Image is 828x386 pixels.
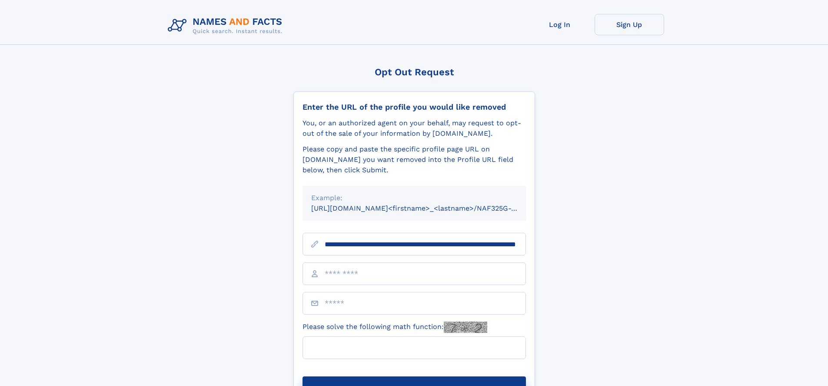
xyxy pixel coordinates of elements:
[303,118,526,139] div: You, or an authorized agent on your behalf, may request to opt-out of the sale of your informatio...
[311,193,517,203] div: Example:
[303,322,487,333] label: Please solve the following math function:
[303,144,526,175] div: Please copy and paste the specific profile page URL on [DOMAIN_NAME] you want removed into the Pr...
[164,14,289,37] img: Logo Names and Facts
[525,14,595,35] a: Log In
[303,102,526,112] div: Enter the URL of the profile you would like removed
[595,14,664,35] a: Sign Up
[311,204,542,212] small: [URL][DOMAIN_NAME]<firstname>_<lastname>/NAF325G-xxxxxxxx
[293,67,535,77] div: Opt Out Request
